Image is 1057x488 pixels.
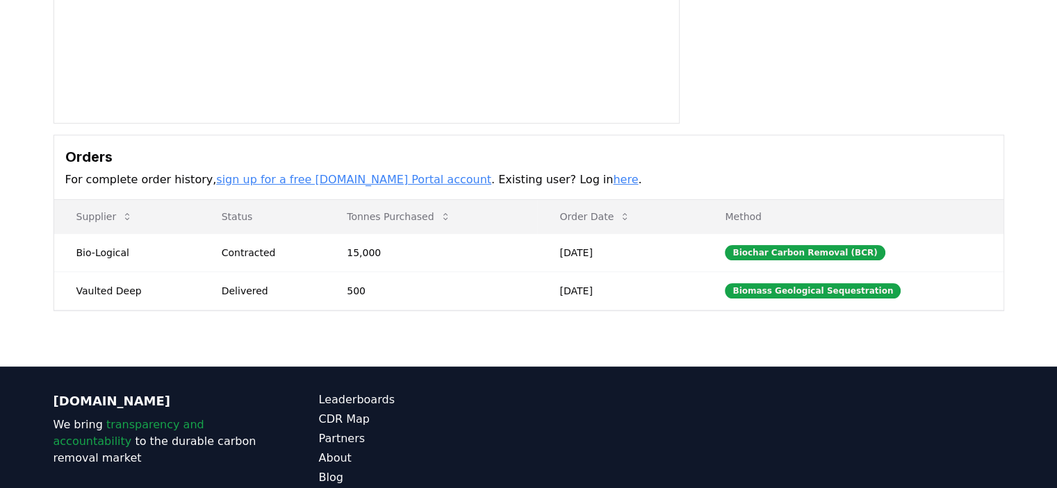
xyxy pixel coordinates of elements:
p: Method [714,210,992,224]
h3: Orders [65,146,992,167]
button: Order Date [548,203,641,230]
td: [DATE] [537,233,703,271]
button: Supplier [65,203,145,230]
td: 15,000 [325,233,537,271]
a: Blog [319,469,529,486]
a: Partners [319,430,529,447]
td: Vaulted Deep [54,271,199,310]
td: Bio-Logical [54,233,199,271]
a: sign up for a free [DOMAIN_NAME] Portal account [216,173,491,186]
button: Tonnes Purchased [336,203,461,230]
a: Leaderboards [319,392,529,408]
span: transparency and accountability [54,418,204,448]
p: We bring to the durable carbon removal market [54,417,263,466]
div: Biochar Carbon Removal (BCR) [725,245,885,260]
td: [DATE] [537,271,703,310]
div: Contracted [222,246,314,260]
p: Status [211,210,314,224]
div: Biomass Geological Sequestration [725,283,901,298]
a: CDR Map [319,411,529,428]
a: About [319,450,529,466]
td: 500 [325,271,537,310]
p: For complete order history, . Existing user? Log in . [65,171,992,188]
div: Delivered [222,284,314,298]
a: here [613,173,638,186]
p: [DOMAIN_NAME] [54,392,263,411]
